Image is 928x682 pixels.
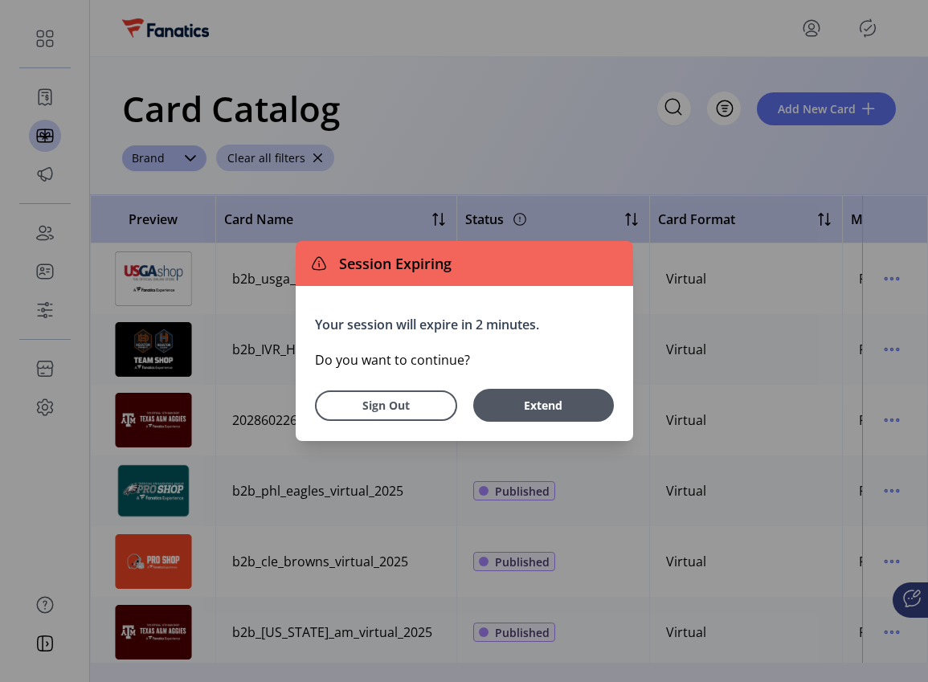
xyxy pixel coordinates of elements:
[481,397,606,414] span: Extend
[336,397,436,414] span: Sign Out
[315,315,614,334] p: Your session will expire in 2 minutes.
[333,253,452,275] span: Session Expiring
[315,390,457,421] button: Sign Out
[315,350,614,370] p: Do you want to continue?
[473,389,614,422] button: Extend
